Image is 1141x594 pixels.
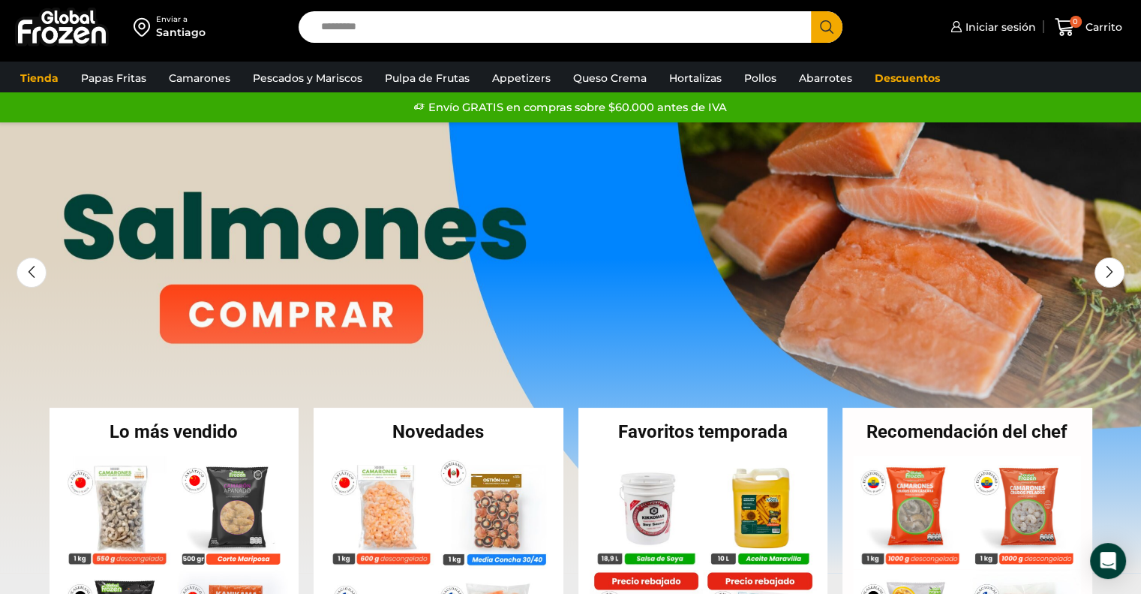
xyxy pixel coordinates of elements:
span: Carrito [1082,20,1122,35]
a: Abarrotes [791,64,860,92]
h2: Favoritos temporada [578,423,828,441]
a: Camarones [161,64,238,92]
div: Santiago [156,25,206,40]
button: Search button [811,11,842,43]
a: Descuentos [867,64,947,92]
a: Hortalizas [662,64,729,92]
h2: Lo más vendido [50,423,299,441]
span: 0 [1070,16,1082,28]
a: Pollos [737,64,784,92]
img: address-field-icon.svg [134,14,156,40]
a: Iniciar sesión [947,12,1036,42]
h2: Novedades [314,423,563,441]
div: Previous slide [17,258,47,288]
a: Queso Crema [566,64,654,92]
a: 0 Carrito [1051,10,1126,45]
h2: Recomendación del chef [842,423,1092,441]
div: Open Intercom Messenger [1090,543,1126,579]
a: Pulpa de Frutas [377,64,477,92]
a: Appetizers [485,64,558,92]
a: Papas Fritas [74,64,154,92]
div: Enviar a [156,14,206,25]
a: Pescados y Mariscos [245,64,370,92]
span: Iniciar sesión [962,20,1036,35]
a: Tienda [13,64,66,92]
div: Next slide [1094,258,1124,288]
